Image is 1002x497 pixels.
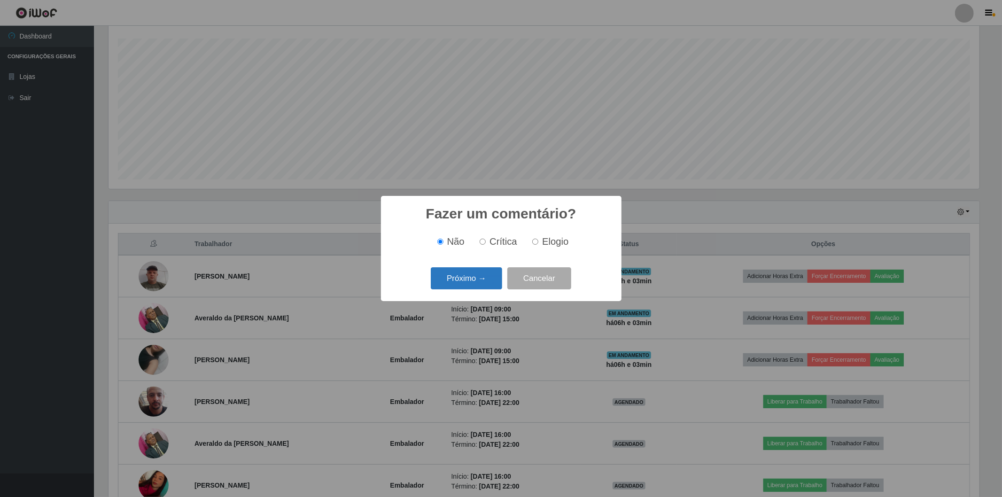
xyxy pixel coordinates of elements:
span: Não [447,236,465,247]
span: Crítica [489,236,517,247]
span: Elogio [542,236,568,247]
input: Crítica [480,239,486,245]
h2: Fazer um comentário? [426,205,576,222]
input: Elogio [532,239,538,245]
button: Próximo → [431,267,502,289]
button: Cancelar [507,267,571,289]
input: Não [437,239,443,245]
